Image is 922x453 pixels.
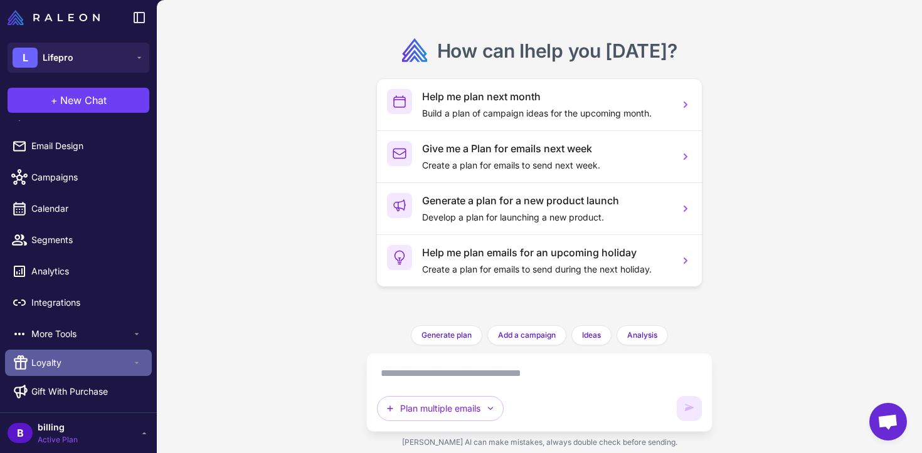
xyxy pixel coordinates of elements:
[5,195,152,222] a: Calendar
[31,202,142,216] span: Calendar
[582,330,601,341] span: Ideas
[422,193,669,208] h3: Generate a plan for a new product launch
[421,330,472,341] span: Generate plan
[422,159,669,172] p: Create a plan for emails to send next week.
[5,164,152,190] a: Campaigns
[422,107,669,120] p: Build a plan of campaign ideas for the upcoming month.
[31,296,142,310] span: Integrations
[5,258,152,284] a: Analytics
[13,48,38,68] div: L
[31,327,132,341] span: More Tools
[422,89,669,104] h3: Help me plan next month
[8,423,33,443] div: B
[8,10,105,25] a: Raleon Logo
[422,211,669,224] p: Develop a plan for launching a new product.
[31,356,132,370] span: Loyalty
[5,378,152,405] a: Gift With Purchase
[31,233,142,247] span: Segments
[31,170,142,184] span: Campaigns
[524,39,667,62] span: help you [DATE]
[422,263,669,276] p: Create a plan for emails to send during the next holiday.
[422,245,669,260] h3: Help me plan emails for an upcoming holiday
[627,330,657,341] span: Analysis
[5,289,152,316] a: Integrations
[31,385,108,398] span: Gift With Purchase
[617,325,668,345] button: Analysis
[5,227,152,253] a: Segments
[8,10,100,25] img: Raleon Logo
[31,264,142,278] span: Analytics
[43,51,73,65] span: Lifepro
[366,432,712,453] div: [PERSON_NAME] AI can make mistakes, always double check before sending.
[571,325,612,345] button: Ideas
[60,93,107,108] span: New Chat
[8,43,149,73] button: LLifepro
[5,133,152,159] a: Email Design
[487,325,566,345] button: Add a campaign
[38,420,78,434] span: billing
[411,325,482,345] button: Generate plan
[31,139,142,153] span: Email Design
[8,88,149,113] button: +New Chat
[869,403,907,440] div: Open chat
[377,396,504,421] button: Plan multiple emails
[437,38,677,63] h2: How can I ?
[38,434,78,445] span: Active Plan
[498,330,556,341] span: Add a campaign
[51,93,58,108] span: +
[422,141,669,156] h3: Give me a Plan for emails next week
